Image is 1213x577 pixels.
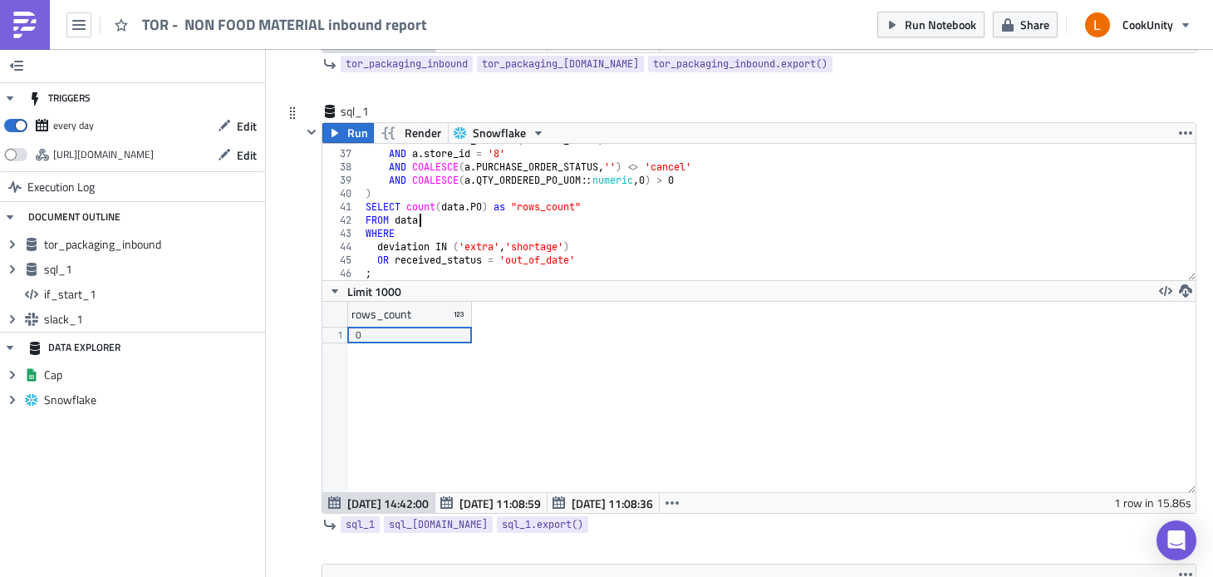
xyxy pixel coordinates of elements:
span: tor_packaging_inbound.export() [653,56,827,72]
button: Snowflake [448,123,551,143]
span: sql_1 [341,103,407,120]
span: Limit 1000 [347,283,401,300]
button: Render [373,123,449,143]
div: 41 [322,200,362,214]
span: Share [1020,16,1049,33]
div: 44 [322,240,362,254]
a: tor_packaging_inbound.export() [648,56,832,72]
span: TOR - NON FOOD MATERIAL inbound report [142,15,429,34]
a: tor_packaging_[DOMAIN_NAME] [477,56,644,72]
div: every day [53,113,94,138]
a: sql_1 [341,516,380,533]
p: Latency [7,70,832,83]
span: tor_packaging_inbound [44,237,261,252]
span: Cap [44,367,261,382]
div: DOCUMENT OUTLINE [28,202,120,232]
div: 43 [322,227,362,240]
span: Execution Log [27,172,95,202]
div: 38 [322,160,362,174]
button: Edit [209,113,265,139]
div: 42 [322,214,362,227]
div: 40 [322,187,362,200]
span: Snowflake [44,392,261,407]
span: Render [405,123,441,143]
button: Limit 1000 [322,281,407,301]
span: tor_packaging_inbound [346,56,468,72]
button: Run Notebook [877,12,985,37]
span: tor_packaging_[DOMAIN_NAME] [482,56,639,72]
div: 1 row in 15.86s [1114,493,1191,513]
span: Edit [237,117,257,135]
img: Avatar [1083,11,1112,39]
span: [DATE] 11:08:59 [459,495,541,512]
img: PushMetrics [12,12,38,38]
p: NOTE: If the message does not contain an attachment, then no issues to report. [7,106,832,120]
span: sql_1 [44,262,261,277]
a: tor_packaging_inbound [341,56,473,72]
span: sql_1.export() [502,516,583,533]
span: if_start_1 [44,287,261,302]
a: sql_1.export() [497,516,588,533]
span: slack_1 [44,312,261,327]
div: rows_count [351,302,411,327]
div: DATA EXPLORER [28,333,120,362]
span: [DATE] 11:08:36 [572,495,653,512]
button: CookUnity [1075,7,1201,43]
span: Run [347,123,368,143]
span: Edit [237,146,257,164]
div: https://pushmetrics.io/api/v1/report/8VlNnK4lDj/webhook?token=9a74b51de6d44c5c86fdc66d2a444322 [53,142,154,167]
div: TRIGGERS [28,83,91,113]
button: Share [993,12,1058,37]
span: Run Notebook [905,16,976,33]
span: CookUnity [1122,16,1173,33]
button: Run [322,123,374,143]
span: Snowflake [473,123,526,143]
p: Shortage - Extra total overall (Criteria: +/- 10% variance or more.) [7,52,832,65]
div: Open Intercom Messenger [1157,520,1196,560]
button: [DATE] 14:42:00 [322,493,435,513]
span: [DATE] 14:42:00 [347,495,429,512]
button: Edit [209,142,265,168]
a: sql_[DOMAIN_NAME] [384,516,493,533]
span: sql_1 [346,516,375,533]
button: Hide content [302,122,322,142]
button: [DATE] 11:08:36 [547,493,660,513]
body: Rich Text Area. Press ALT-0 for help. [7,7,832,120]
div: 46 [322,267,362,280]
div: 37 [322,147,362,160]
span: sql_[DOMAIN_NAME] [389,516,488,533]
div: 45 [322,254,362,267]
p: TOR Store Non-food material inbound Daily Report Issues: [7,7,832,47]
div: 39 [322,174,362,187]
button: [DATE] 11:08:59 [435,493,548,513]
div: 0 [356,327,464,343]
